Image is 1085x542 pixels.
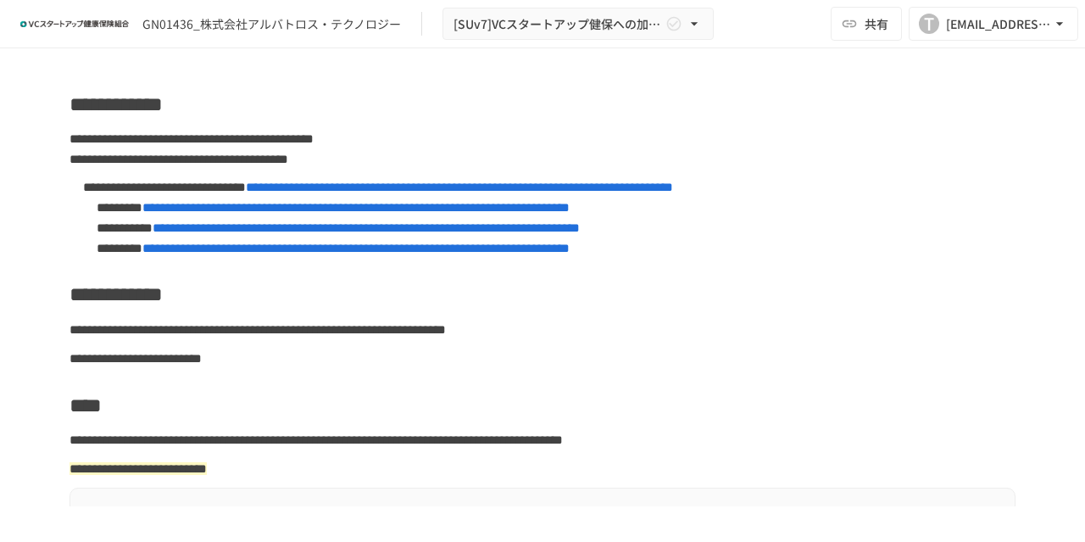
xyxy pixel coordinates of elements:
span: [SUv7]VCスタートアップ健保への加入申請手続き [453,14,662,35]
div: GN01436_株式会社アルバトロス・テクノロジー [142,15,401,33]
div: [EMAIL_ADDRESS][DOMAIN_NAME] [946,14,1051,35]
div: T [919,14,939,34]
button: 共有 [831,7,902,41]
button: T[EMAIL_ADDRESS][DOMAIN_NAME] [909,7,1078,41]
button: [SUv7]VCスタートアップ健保への加入申請手続き [442,8,714,41]
span: 共有 [865,14,888,33]
img: ZDfHsVrhrXUoWEWGWYf8C4Fv4dEjYTEDCNvmL73B7ox [20,10,129,37]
